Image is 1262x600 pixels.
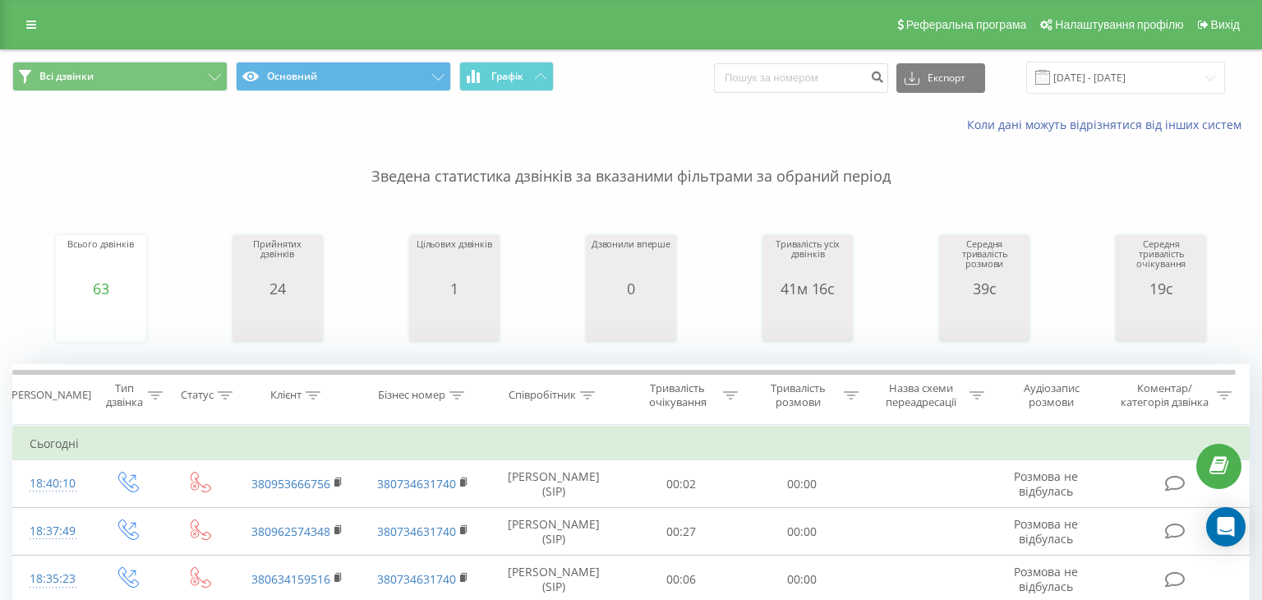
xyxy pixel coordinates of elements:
[943,239,1025,280] div: Середня тривалість розмови
[417,280,492,297] div: 1
[39,70,94,83] span: Всі дзвінки
[1117,381,1213,409] div: Коментар/категорія дзвінка
[592,239,670,280] div: Дзвонили вперше
[30,515,74,547] div: 18:37:49
[509,389,576,403] div: Співробітник
[767,239,849,280] div: Тривалість усіх дзвінків
[592,280,670,297] div: 0
[251,571,330,587] a: 380634159516
[237,239,319,280] div: Прийнятих дзвінків
[896,63,985,93] button: Експорт
[377,571,456,587] a: 380734631740
[1003,381,1100,409] div: Аудіозапис розмови
[251,524,330,539] a: 380962574348
[12,62,228,91] button: Всі дзвінки
[30,563,74,595] div: 18:35:23
[377,476,456,492] a: 380734631740
[1120,239,1202,280] div: Середня тривалість очікування
[251,476,330,492] a: 380953666756
[13,427,1250,460] td: Сьогодні
[943,280,1025,297] div: 39с
[1120,280,1202,297] div: 19с
[459,62,554,91] button: Графік
[486,508,621,556] td: [PERSON_NAME] (SIP)
[67,280,133,297] div: 63
[104,381,144,409] div: Тип дзвінка
[8,389,91,403] div: [PERSON_NAME]
[877,381,965,409] div: Назва схеми переадресації
[742,460,863,508] td: 00:00
[967,117,1250,132] a: Коли дані можуть відрізнятися вiд інших систем
[491,71,523,82] span: Графік
[237,280,319,297] div: 24
[714,63,888,93] input: Пошук за номером
[757,381,840,409] div: Тривалість розмови
[12,133,1250,187] p: Зведена статистика дзвінків за вказаними фільтрами за обраний період
[30,468,74,500] div: 18:40:10
[1014,564,1078,594] span: Розмова не відбулась
[377,524,456,539] a: 380734631740
[1211,18,1240,31] span: Вихід
[236,62,451,91] button: Основний
[270,389,302,403] div: Клієнт
[378,389,445,403] div: Бізнес номер
[181,389,214,403] div: Статус
[621,508,742,556] td: 00:27
[906,18,1027,31] span: Реферальна програма
[1206,507,1246,547] div: Open Intercom Messenger
[486,460,621,508] td: [PERSON_NAME] (SIP)
[767,280,849,297] div: 41м 16с
[1055,18,1183,31] span: Налаштування профілю
[1014,516,1078,547] span: Розмова не відбулась
[417,239,492,280] div: Цільових дзвінків
[621,460,742,508] td: 00:02
[1014,468,1078,499] span: Розмова не відбулась
[67,239,133,280] div: Всього дзвінків
[742,508,863,556] td: 00:00
[636,381,719,409] div: Тривалість очікування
